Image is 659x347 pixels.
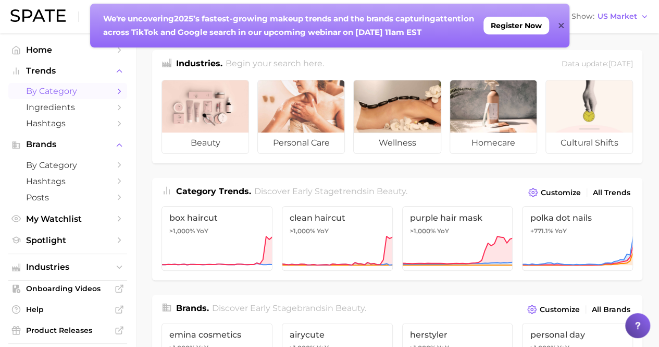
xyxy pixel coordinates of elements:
a: Ingredients [8,99,127,115]
span: homecare [450,133,537,153]
span: Product Releases [26,326,109,335]
a: Hashtags [8,173,127,189]
a: Onboarding Videos [8,281,127,296]
span: Hashtags [26,176,109,186]
span: Customize [540,305,580,314]
span: Onboarding Videos [26,284,109,293]
span: Home [26,45,109,55]
img: SPATE [10,9,66,22]
span: Ingredients [26,102,109,112]
span: by Category [26,160,109,170]
a: Hashtags [8,115,127,131]
h2: Begin your search here. [226,57,324,71]
a: homecare [450,80,537,154]
a: clean haircut>1,000% YoY [282,206,393,271]
a: Help [8,302,127,317]
span: Trends [26,66,109,76]
span: airycute [290,330,385,340]
div: Data update: [DATE] [562,57,633,71]
a: box haircut>1,000% YoY [161,206,272,271]
span: Hashtags [26,118,109,128]
span: >1,000% [410,227,436,235]
span: personal day [530,330,625,340]
span: emina cosmetics [169,330,265,340]
span: YoY [317,227,329,235]
a: wellness [353,80,441,154]
a: Spotlight [8,232,127,248]
a: by Category [8,157,127,173]
span: YoY [554,227,566,235]
button: Customize [525,302,582,317]
a: purple hair mask>1,000% YoY [402,206,513,271]
span: Show [571,14,594,19]
span: YoY [437,227,449,235]
span: box haircut [169,213,265,223]
span: polka dot nails [530,213,625,223]
span: herstyler [410,330,505,340]
a: Posts [8,189,127,206]
span: cultural shifts [546,133,632,153]
span: US Market [598,14,637,19]
a: Product Releases [8,322,127,338]
span: All Trends [593,188,630,197]
span: >1,000% [169,227,195,235]
span: All Brands [592,305,630,314]
span: YoY [196,227,208,235]
a: beauty [161,80,249,154]
button: Customize [526,185,583,200]
span: wellness [354,133,440,153]
span: Brands . [176,303,209,313]
span: beauty [377,186,406,196]
span: Customize [541,188,581,197]
span: +771.1% [530,227,553,235]
a: personal care [257,80,345,154]
span: purple hair mask [410,213,505,223]
span: Discover Early Stage brands in . [212,303,366,313]
span: Discover Early Stage trends in . [254,186,407,196]
span: Help [26,305,109,314]
a: All Brands [589,303,633,317]
span: Industries [26,262,109,272]
span: Posts [26,193,109,202]
span: Spotlight [26,235,109,245]
a: All Trends [590,186,633,200]
a: Home [8,42,127,58]
h1: Industries. [176,57,222,71]
span: Brands [26,140,109,149]
span: My Watchlist [26,214,109,224]
a: polka dot nails+771.1% YoY [522,206,633,271]
span: Category Trends . [176,186,251,196]
span: >1,000% [290,227,315,235]
span: beauty [335,303,365,313]
a: by Category [8,83,127,99]
span: beauty [162,133,248,153]
a: cultural shifts [545,80,633,154]
button: Brands [8,137,127,152]
span: clean haircut [290,213,385,223]
button: Trends [8,63,127,79]
span: by Category [26,86,109,96]
button: ShowUS Market [569,10,651,23]
a: My Watchlist [8,211,127,227]
span: personal care [258,133,344,153]
button: Industries [8,259,127,275]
